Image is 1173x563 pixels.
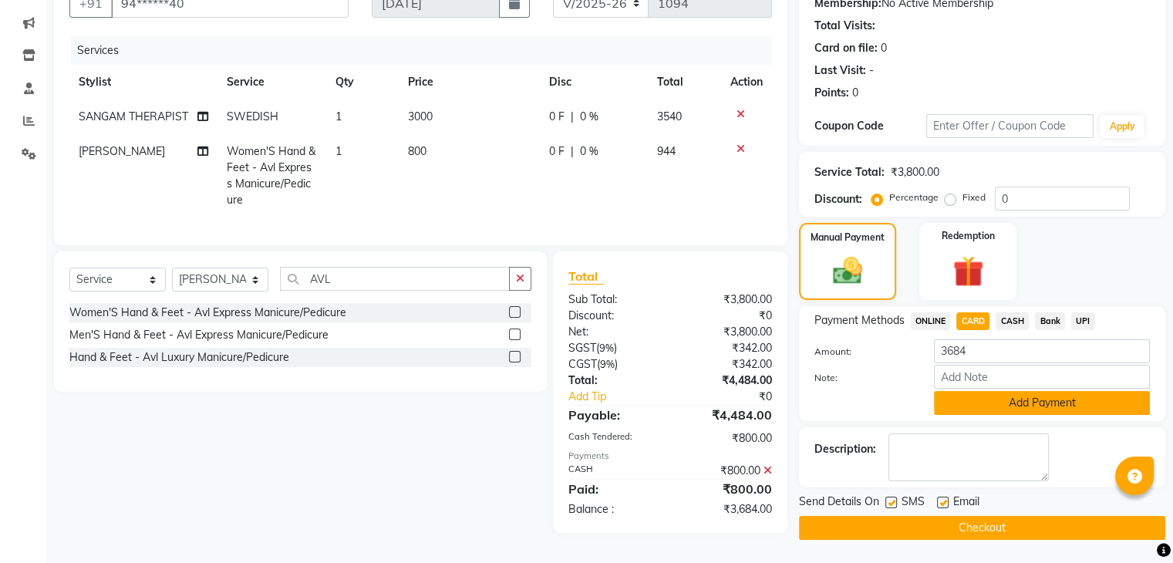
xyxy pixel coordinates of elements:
[814,85,849,101] div: Points:
[335,110,342,123] span: 1
[689,389,783,405] div: ₹0
[557,463,670,479] div: CASH
[79,144,165,158] span: [PERSON_NAME]
[670,463,784,479] div: ₹800.00
[549,143,565,160] span: 0 F
[670,340,784,356] div: ₹342.00
[557,430,670,447] div: Cash Tendered:
[824,254,871,288] img: _cash.svg
[1071,312,1095,330] span: UPI
[814,62,866,79] div: Last Visit:
[942,229,995,243] label: Redemption
[557,480,670,498] div: Paid:
[571,109,574,125] span: |
[540,65,648,99] th: Disc
[803,345,922,359] label: Amount:
[934,365,1150,389] input: Add Note
[280,267,510,291] input: Search or Scan
[69,327,329,343] div: Men'S Hand & Feet - Avl Express Manicure/Pedicure
[580,109,598,125] span: 0 %
[568,450,772,463] div: Payments
[557,324,670,340] div: Net:
[408,144,426,158] span: 800
[814,40,878,56] div: Card on file:
[670,430,784,447] div: ₹800.00
[953,494,979,513] span: Email
[934,391,1150,415] button: Add Payment
[670,501,784,517] div: ₹3,684.00
[891,164,939,180] div: ₹3,800.00
[721,65,772,99] th: Action
[557,292,670,308] div: Sub Total:
[869,62,874,79] div: -
[956,312,989,330] span: CARD
[69,65,217,99] th: Stylist
[670,324,784,340] div: ₹3,800.00
[227,110,278,123] span: SWEDISH
[670,292,784,308] div: ₹3,800.00
[814,312,905,329] span: Payment Methods
[600,358,615,370] span: 9%
[657,144,676,158] span: 944
[69,305,346,321] div: Women'S Hand & Feet - Avl Express Manicure/Pedicure
[599,342,614,354] span: 9%
[799,516,1165,540] button: Checkout
[670,373,784,389] div: ₹4,484.00
[557,308,670,324] div: Discount:
[881,40,887,56] div: 0
[943,252,993,291] img: _gift.svg
[934,339,1150,363] input: Amount
[217,65,326,99] th: Service
[814,191,862,207] div: Discount:
[670,406,784,424] div: ₹4,484.00
[571,143,574,160] span: |
[79,110,188,123] span: SANGAM THERAPIST
[557,389,689,405] a: Add Tip
[408,110,433,123] span: 3000
[71,36,784,65] div: Services
[811,231,885,244] label: Manual Payment
[549,109,565,125] span: 0 F
[568,268,604,285] span: Total
[670,480,784,498] div: ₹800.00
[69,349,289,366] div: Hand & Feet - Avl Luxury Manicure/Pedicure
[889,190,939,204] label: Percentage
[670,308,784,324] div: ₹0
[648,65,721,99] th: Total
[1035,312,1065,330] span: Bank
[657,110,682,123] span: 3540
[580,143,598,160] span: 0 %
[799,494,879,513] span: Send Details On
[326,65,399,99] th: Qty
[557,356,670,373] div: ( )
[926,114,1094,138] input: Enter Offer / Coupon Code
[814,118,926,134] div: Coupon Code
[852,85,858,101] div: 0
[335,144,342,158] span: 1
[1100,115,1144,138] button: Apply
[670,356,784,373] div: ₹342.00
[557,340,670,356] div: ( )
[902,494,925,513] span: SMS
[568,341,596,355] span: SGST
[996,312,1029,330] span: CASH
[227,144,315,207] span: Women'S Hand & Feet - Avl Express Manicure/Pedicure
[803,371,922,385] label: Note:
[557,373,670,389] div: Total:
[557,501,670,517] div: Balance :
[962,190,986,204] label: Fixed
[814,441,876,457] div: Description:
[814,164,885,180] div: Service Total:
[399,65,540,99] th: Price
[568,357,597,371] span: CGST
[814,18,875,34] div: Total Visits:
[557,406,670,424] div: Payable:
[911,312,951,330] span: ONLINE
